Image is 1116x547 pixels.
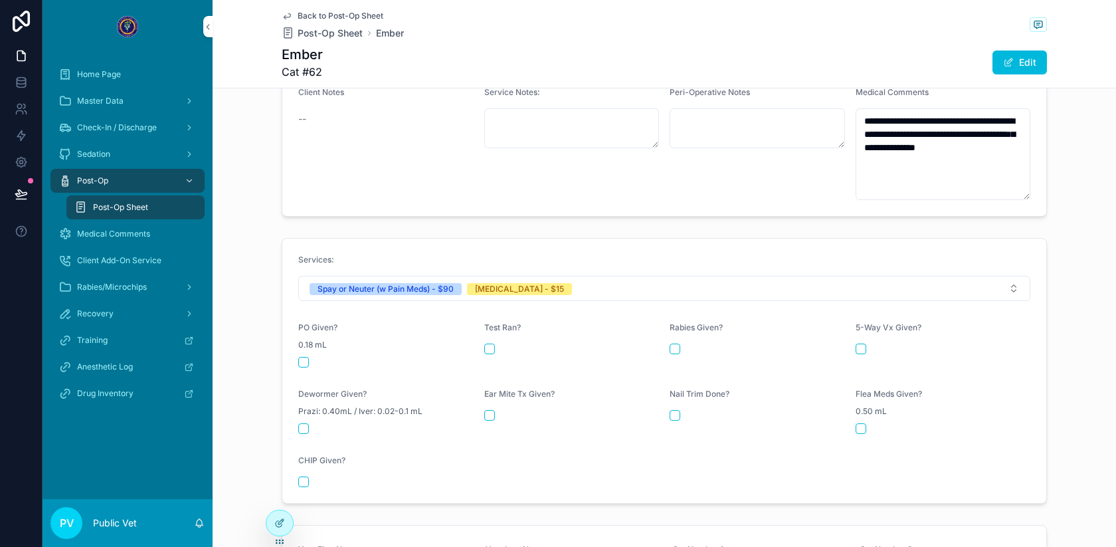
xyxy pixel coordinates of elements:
span: Rabies/Microchips [77,282,147,292]
span: Post-Op Sheet [93,202,148,213]
span: Service Notes: [484,87,540,97]
span: 0.50 mL [856,406,887,417]
img: App logo [117,16,138,37]
span: 5-Way Vx Given? [856,322,921,332]
span: Check-In / Discharge [77,122,157,133]
span: Back to Post-Op Sheet [298,11,383,21]
div: Spay or Neuter (w Pain Meds) - $90 [318,283,454,295]
a: Master Data [50,89,205,113]
span: Master Data [77,96,124,106]
span: -- [298,112,306,126]
span: Test Ran? [484,322,521,332]
span: Client Notes [298,87,344,97]
span: Rabies Given? [670,322,723,332]
span: Peri-Operative Notes [670,87,750,97]
span: PO Given? [298,322,337,332]
a: Client Add-On Service [50,249,205,273]
span: Training [77,335,108,346]
span: Services: [298,255,334,265]
span: Flea Meds Given? [856,389,922,399]
button: Select Button [298,276,1030,301]
a: Post-Op [50,169,205,193]
a: Home Page [50,62,205,86]
a: Anesthetic Log [50,355,205,379]
a: Post-Op Sheet [282,27,363,40]
button: Edit [992,51,1047,74]
span: CHIP Given? [298,455,345,465]
span: Cat #62 [282,64,323,80]
span: Drug Inventory [77,388,134,399]
a: Training [50,328,205,352]
a: Medical Comments [50,222,205,246]
span: Medical Comments [77,229,150,239]
span: Home Page [77,69,121,80]
span: Ear Mite Tx Given? [484,389,555,399]
span: PV [60,515,74,531]
div: scrollable content [43,53,213,423]
span: Medical Comments [856,87,929,97]
span: Post-Op [77,175,108,186]
button: Unselect RABIES_VACCINE_15 [467,282,572,295]
a: Ember [376,27,404,40]
span: Sedation [77,149,110,160]
div: [MEDICAL_DATA] - $15 [475,283,564,295]
span: Anesthetic Log [77,362,133,372]
span: Prazi: 0.40mL / Iver: 0.02-0.1 mL [298,406,422,417]
span: Client Add-On Service [77,255,161,266]
a: Rabies/Microchips [50,275,205,299]
span: 0.18 mL [298,340,327,350]
a: Check-In / Discharge [50,116,205,140]
a: Sedation [50,142,205,166]
a: Drug Inventory [50,382,205,405]
span: Recovery [77,308,114,319]
a: Back to Post-Op Sheet [282,11,383,21]
h1: Ember [282,45,323,64]
span: Post-Op Sheet [298,27,363,40]
p: Public Vet [93,516,137,530]
a: Post-Op Sheet [66,195,205,219]
button: Unselect SPAY_OR_NEUTER_W_PAIN_MEDS_90 [310,282,462,295]
span: Nail Trim Done? [670,389,729,399]
a: Recovery [50,302,205,326]
span: Dewormer Given? [298,389,367,399]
